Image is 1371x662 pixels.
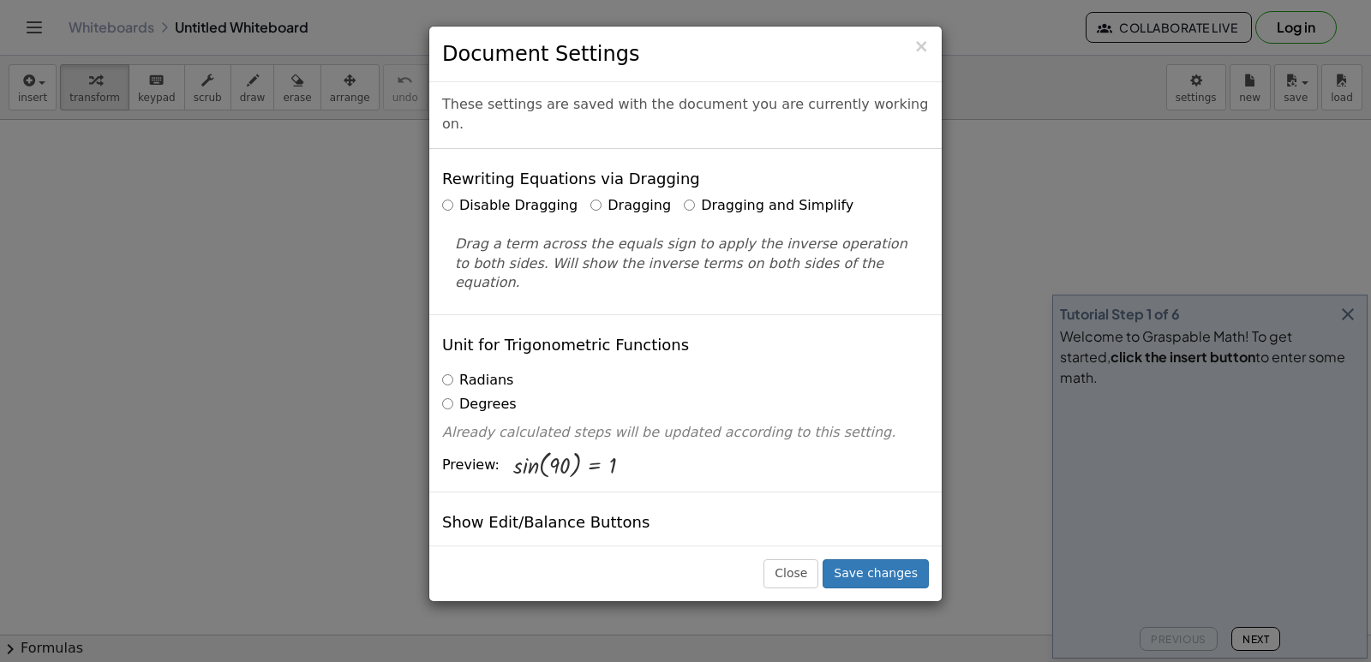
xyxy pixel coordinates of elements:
[442,200,453,211] input: Disable Dragging
[442,423,929,443] p: Already calculated steps will be updated according to this setting.
[442,546,644,565] label: Show Edit/Balance Buttons
[442,371,513,391] label: Radians
[455,235,916,294] p: Drag a term across the equals sign to apply the inverse operation to both sides. Will show the in...
[684,196,853,216] label: Dragging and Simplify
[763,559,818,588] button: Close
[442,374,453,385] input: Radians
[442,337,689,354] h4: Unit for Trigonometric Functions
[913,36,929,57] span: ×
[442,456,500,475] span: Preview:
[823,559,929,588] button: Save changes
[442,39,929,69] h3: Document Settings
[684,200,695,211] input: Dragging and Simplify
[442,196,578,216] label: Disable Dragging
[442,398,453,409] input: Degrees
[442,514,650,531] h4: Show Edit/Balance Buttons
[590,200,602,211] input: Dragging
[442,170,700,188] h4: Rewriting Equations via Dragging
[429,82,942,149] div: These settings are saved with the document you are currently working on.
[442,395,517,414] label: Degrees
[913,38,929,56] button: Close
[590,196,671,216] label: Dragging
